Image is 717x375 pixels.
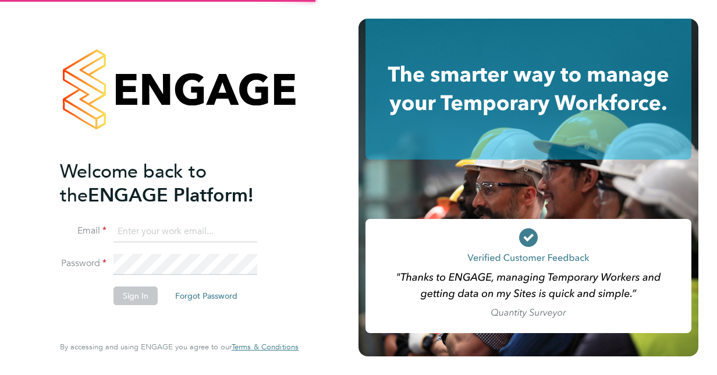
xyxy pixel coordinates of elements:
[232,342,299,352] a: Terms & Conditions
[166,286,247,305] button: Forgot Password
[60,160,287,207] h2: ENGAGE Platform!
[60,342,299,352] span: By accessing and using ENGAGE you agree to our
[60,257,107,270] label: Password
[113,286,158,305] button: Sign In
[60,160,207,207] span: Welcome back to the
[113,221,257,242] input: Enter your work email...
[60,225,107,237] label: Email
